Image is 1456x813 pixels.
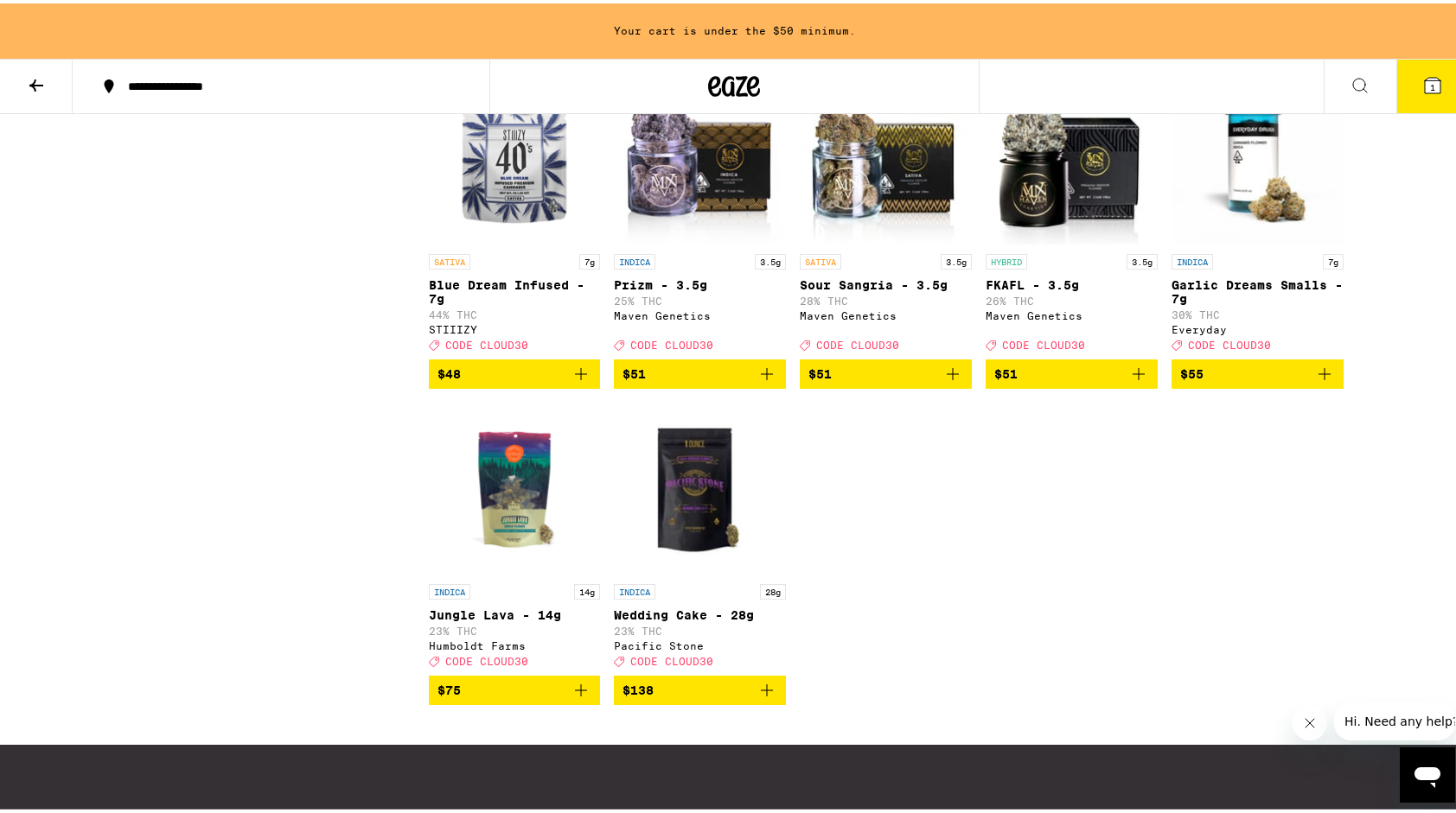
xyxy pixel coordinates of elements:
[429,637,601,648] div: Humboldt Farms
[614,399,786,572] img: Pacific Stone - Wedding Cake - 28g
[437,680,461,694] span: $75
[1172,251,1213,266] p: INDICA
[800,307,972,318] div: Maven Genetics
[614,581,655,596] p: INDICA
[1172,275,1344,302] p: Garlic Dreams Smalls - 7g
[1400,744,1455,799] iframe: Button to launch messaging window
[986,69,1158,242] img: Maven Genetics - FKAFL - 3.5g
[614,605,786,619] p: Wedding Cake - 28g
[429,69,601,242] img: STIIIZY - Blue Dream Infused - 7g
[614,292,786,303] p: 25% THC
[623,364,646,378] span: $51
[630,652,713,664] span: CODE CLOUD30
[429,356,601,385] button: Add to bag
[800,356,972,385] button: Add to bag
[1172,306,1344,317] p: 30% THC
[1002,336,1085,347] span: CODE CLOUD30
[429,399,601,572] img: Humboldt Farms - Jungle Lava - 14g
[429,321,601,332] div: STIIIZY
[614,69,786,242] img: Maven Genetics - Prizm - 3.5g
[800,69,972,242] img: Maven Genetics - Sour Sangria - 3.5g
[800,251,841,266] p: SATIVA
[429,399,601,672] a: Open page for Jungle Lava - 14g from Humboldt Farms
[986,275,1158,289] p: FKAFL - 3.5g
[614,622,786,633] p: 23% THC
[614,307,786,318] div: Maven Genetics
[986,292,1158,303] p: 26% THC
[1188,336,1271,347] span: CODE CLOUD30
[614,69,786,356] a: Open page for Prizm - 3.5g from Maven Genetics
[1334,699,1455,737] iframe: Message from company
[429,69,601,356] a: Open page for Blue Dream Infused - 7g from STIIIZY
[429,581,470,596] p: INDICA
[445,652,528,664] span: CODE CLOUD30
[429,672,601,702] button: Add to bag
[816,336,899,347] span: CODE CLOUD30
[614,251,655,266] p: INDICA
[986,356,1158,385] button: Add to bag
[986,307,1158,318] div: Maven Genetics
[1323,251,1344,266] p: 7g
[1172,321,1344,332] div: Everyday
[986,251,1027,266] p: HYBRID
[614,275,786,289] p: Prizm - 3.5g
[1430,79,1435,89] span: 1
[429,306,601,317] p: 44% THC
[1180,364,1204,378] span: $55
[437,364,461,378] span: $48
[760,581,786,596] p: 28g
[986,69,1158,356] a: Open page for FKAFL - 3.5g from Maven Genetics
[1172,69,1344,242] img: Everyday - Garlic Dreams Smalls - 7g
[800,69,972,356] a: Open page for Sour Sangria - 3.5g from Maven Genetics
[623,680,654,694] span: $138
[614,637,786,648] div: Pacific Stone
[429,622,601,633] p: 23% THC
[1172,69,1344,356] a: Open page for Garlic Dreams Smalls - 7g from Everyday
[574,581,600,596] p: 14g
[994,364,1018,378] span: $51
[579,251,600,266] p: 7g
[614,399,786,672] a: Open page for Wedding Cake - 28g from Pacific Stone
[1293,702,1327,737] iframe: Close message
[10,12,125,26] span: Hi. Need any help?
[614,356,786,385] button: Add to bag
[941,251,972,266] p: 3.5g
[614,672,786,702] button: Add to bag
[808,364,832,378] span: $51
[630,336,713,347] span: CODE CLOUD30
[445,336,528,347] span: CODE CLOUD30
[429,605,601,619] p: Jungle Lava - 14g
[429,251,470,266] p: SATIVA
[755,251,786,266] p: 3.5g
[800,275,972,289] p: Sour Sangria - 3.5g
[1127,251,1158,266] p: 3.5g
[429,275,601,302] p: Blue Dream Infused - 7g
[1172,356,1344,385] button: Add to bag
[800,292,972,303] p: 28% THC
